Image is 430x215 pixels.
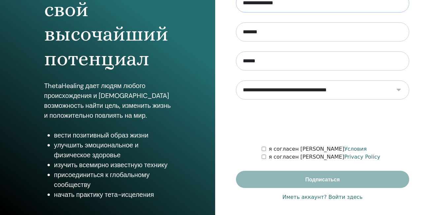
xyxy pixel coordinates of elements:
a: Privacy Policy [344,154,380,160]
li: изучить всемирно известную технику [54,160,171,170]
li: начать практику тета-исцеления [54,190,171,200]
li: вести позитивный образ жизни [54,130,171,140]
label: я согласен [PERSON_NAME] [269,145,367,153]
a: Иметь аккаунт? Войти здесь [282,193,363,201]
p: ThetaHealing дает людям любого происхождения и [DEMOGRAPHIC_DATA] возможность найти цель, изменит... [44,81,171,120]
iframe: reCAPTCHA [272,109,373,135]
a: Условия [344,146,367,152]
li: улучшить эмоциональное и физическое здоровье [54,140,171,160]
label: я согласен [PERSON_NAME] [269,153,380,161]
li: присоединиться к глобальному сообществу [54,170,171,190]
